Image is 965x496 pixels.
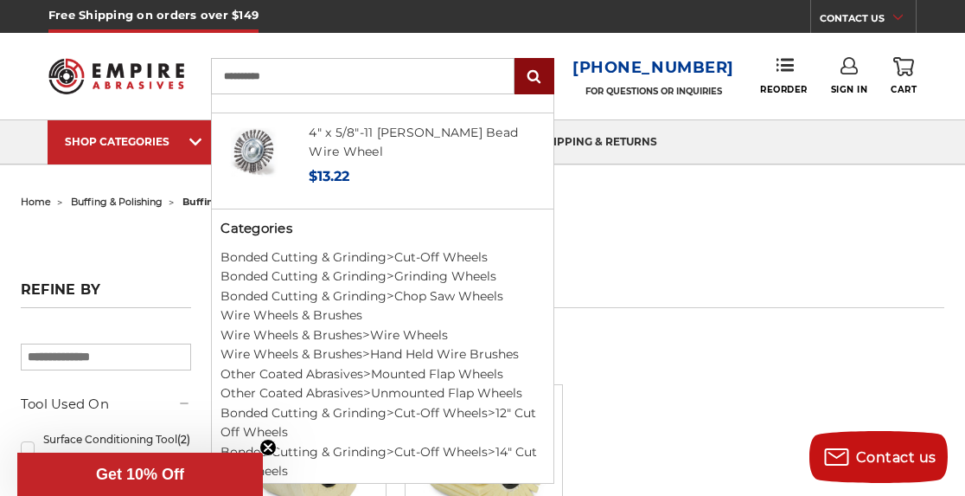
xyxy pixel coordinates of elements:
a: Bonded Cutting & Grinding [220,249,387,265]
a: buffing & polishing [71,196,163,208]
a: Cart [891,57,917,95]
a: Bonded Cutting & Grinding [220,268,387,284]
h5: Categories [220,219,544,239]
a: Surface Conditioning Tool [21,424,191,473]
a: Wire Wheels & Brushes [220,327,362,343]
button: Close teaser [259,439,277,456]
li: > [212,325,553,345]
li: > [212,267,553,287]
a: Wire Wheels & Brushes [220,307,362,323]
img: 4" x 5/8"-11 Stringer Bead Wire Wheel [225,123,284,182]
a: Bonded Cutting & Grinding [220,444,387,460]
span: buffing drums [182,196,258,208]
a: Hand Held Wire Brushes [370,346,519,362]
p: FOR QUESTIONS OR INQUIRIES [572,86,734,97]
li: > > [212,403,553,442]
li: > [212,248,553,267]
span: Get 10% Off [96,466,184,483]
button: Contact us [809,431,948,483]
span: $13.22 [309,168,349,184]
span: Sign In [831,84,868,95]
div: Get 10% OffClose teaser [17,453,263,496]
a: Cut-Off Wheels [394,444,488,460]
a: Bonded Cutting & Grinding [220,405,387,421]
a: Other Coated Abrasives [220,366,363,382]
a: 4" x 5/8"-11 [PERSON_NAME] Bead Wire Wheel [309,125,518,160]
a: Grinding Wheels [394,268,496,284]
a: Mounted Flap Wheels [371,366,503,382]
a: Cut-Off Wheels [394,405,488,421]
a: [PHONE_NUMBER] [572,55,734,81]
a: Wire Wheels [370,327,448,343]
a: CONTACT US [820,9,916,33]
span: Reorder [760,84,808,95]
div: SHOP CATEGORIES [65,135,203,148]
a: Unmounted Flap Wheels [371,385,522,401]
img: Empire Abrasives [48,49,184,103]
h5: Tool Used On [21,394,191,415]
span: (2) [177,433,190,446]
a: shipping & returns [521,120,674,164]
a: Bonded Cutting & Grinding [220,288,387,304]
li: > > [212,442,553,481]
li: > [212,287,553,306]
span: Contact us [856,449,936,466]
input: Submit [517,60,552,94]
a: Cut-Off Wheels [394,249,488,265]
a: home [21,196,51,208]
h5: Refine by [21,281,191,308]
a: Other Coated Abrasives [220,385,363,401]
h1: buffing drums [228,271,944,308]
a: Reorder [760,57,808,94]
a: Chop Saw Wheels [394,288,503,304]
li: > [212,383,553,403]
a: Wire Wheels & Brushes [220,346,362,362]
li: > [212,345,553,364]
li: > [212,364,553,384]
span: Cart [891,84,917,95]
